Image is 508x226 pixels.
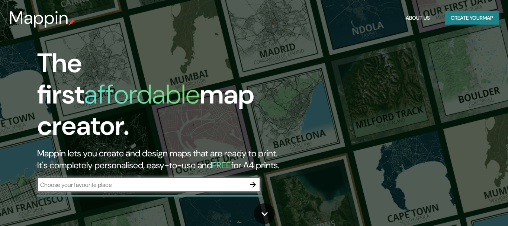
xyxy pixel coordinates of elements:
button: Create yourmap [445,11,499,25]
img: mappin-pin [69,19,75,25]
h5: FREE [212,159,231,171]
h3: Mappin [9,7,69,28]
h1: The first map creator. [37,48,291,147]
button: About Us [403,11,433,25]
h1: affordable [84,77,200,112]
h2: Mappin lets you create and design maps that are ready to print. It's completely personalised, eas... [37,147,291,171]
input: Choose your favourite place [37,181,245,189]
